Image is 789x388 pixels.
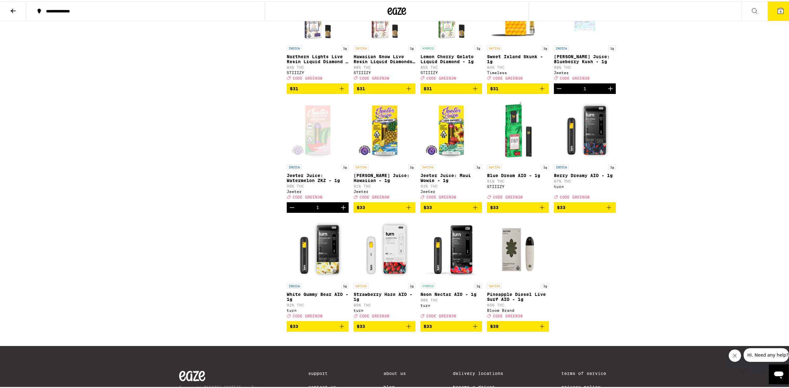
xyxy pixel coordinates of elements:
span: $31 [424,85,432,90]
div: STIIIZY [487,183,549,187]
p: SATIVA [487,282,502,287]
p: 1g [341,163,349,169]
p: Jeeter Juice: Maui Wowie - 1g [420,172,482,182]
p: Lemon Cherry Gelato Liquid Diamond - 1g [420,53,482,63]
button: Add to bag [487,320,549,330]
span: $33 [557,204,565,209]
p: 88% THC [354,64,415,68]
div: Jeeter [420,188,482,192]
span: $31 [290,85,298,90]
iframe: Button to launch messaging window [769,363,789,383]
a: Terms of Service [561,370,615,375]
p: Blue Dream AIO - 1g [487,172,549,177]
img: Jeeter - Jeeter Juice: Maui Wowie - 1g [420,98,482,160]
p: 1g [341,44,349,50]
div: Jeeter [554,69,616,73]
span: CODE GREEN30 [426,194,456,198]
p: 89% THC [354,302,415,306]
div: 1 [316,204,319,209]
p: 85% THC [487,302,549,306]
p: INDICA [287,282,302,287]
span: CODE GREEN30 [493,194,523,198]
img: Bloom Brand - Pineapple Diesel Live Surf AIO - 1g [487,217,549,279]
div: STIIIZY [420,69,482,73]
p: 1g [341,282,349,287]
p: 90% THC [554,64,616,68]
iframe: Close message [729,348,741,361]
div: turn [287,307,349,311]
p: 90% THC [287,183,349,187]
a: Open page for Jeeter Juice: Hawaiian - 1g from Jeeter [354,98,415,201]
p: INDICA [287,44,302,50]
a: Open page for Jeeter Juice: Watermelon ZKZ - 1g from Jeeter [287,98,349,201]
button: Increment [338,201,349,212]
img: turn - Berry Dreamy AIO - 1g [554,98,616,160]
a: Open page for Strawberry Haze AIO - 1g from turn [354,217,415,320]
button: Add to bag [487,201,549,212]
span: $31 [357,85,365,90]
p: Neon Nectar AIO - 1g [420,291,482,296]
p: SATIVA [354,44,369,50]
p: 91% THC [487,178,549,182]
button: Add to bag [420,201,482,212]
span: CODE GREEN30 [560,75,590,79]
p: 1g [541,163,549,169]
span: $33 [424,323,432,328]
p: HYBRID [420,44,435,50]
p: 1g [608,163,616,169]
span: CODE GREEN30 [360,194,389,198]
button: Add to bag [420,320,482,330]
p: Sweet Island Skunk - 1g [487,53,549,63]
span: CODE GREEN30 [426,313,456,317]
p: Hawaiian Snow Live Resin Liquid Diamonds - 1g [354,53,415,63]
a: Open page for Jeeter Juice: Maui Wowie - 1g from Jeeter [420,98,482,201]
img: turn - Neon Nectar AIO - 1g [420,217,482,279]
p: 1g [475,163,482,169]
p: 90% THC [420,297,482,301]
div: STIIIZY [354,69,415,73]
p: INDICA [287,163,302,169]
span: CODE GREEN30 [560,194,590,198]
button: Add to bag [354,201,415,212]
div: turn [354,307,415,311]
button: Increment [605,82,616,93]
div: turn [554,183,616,187]
div: Jeeter [354,188,415,192]
p: SATIVA [420,163,435,169]
span: $31 [490,85,499,90]
span: $39 [490,323,499,328]
p: [PERSON_NAME] Juice: Blueberry Kush - 1g [554,53,616,63]
p: 1g [408,44,415,50]
button: Add to bag [487,82,549,93]
p: 1g [475,44,482,50]
p: Strawberry Haze AIO - 1g [354,291,415,301]
iframe: Message from company [744,347,789,361]
a: Open page for White Gummy Bear AIO - 1g from turn [287,217,349,320]
p: 1g [541,282,549,287]
div: STIIIZY [287,69,349,73]
div: turn [420,302,482,306]
span: CODE GREEN30 [493,75,523,79]
a: Open page for Neon Nectar AIO - 1g from turn [420,217,482,320]
button: Add to bag [287,320,349,330]
p: 92% THC [287,302,349,306]
p: 1g [608,44,616,50]
p: SATIVA [487,163,502,169]
p: 87% THC [554,178,616,182]
p: SATIVA [487,44,502,50]
button: Add to bag [354,82,415,93]
p: SATIVA [354,163,369,169]
div: Jeeter [287,188,349,192]
a: About Us [383,370,406,375]
p: 91% THC [354,183,415,187]
p: 84% THC [287,64,349,68]
span: $33 [290,323,298,328]
p: INDICA [554,44,569,50]
p: 1g [541,44,549,50]
button: Add to bag [354,320,415,330]
span: CODE GREEN30 [426,75,456,79]
button: Add to bag [287,82,349,93]
span: CODE GREEN30 [360,75,389,79]
p: INDICA [554,163,569,169]
div: 1 [583,85,586,90]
